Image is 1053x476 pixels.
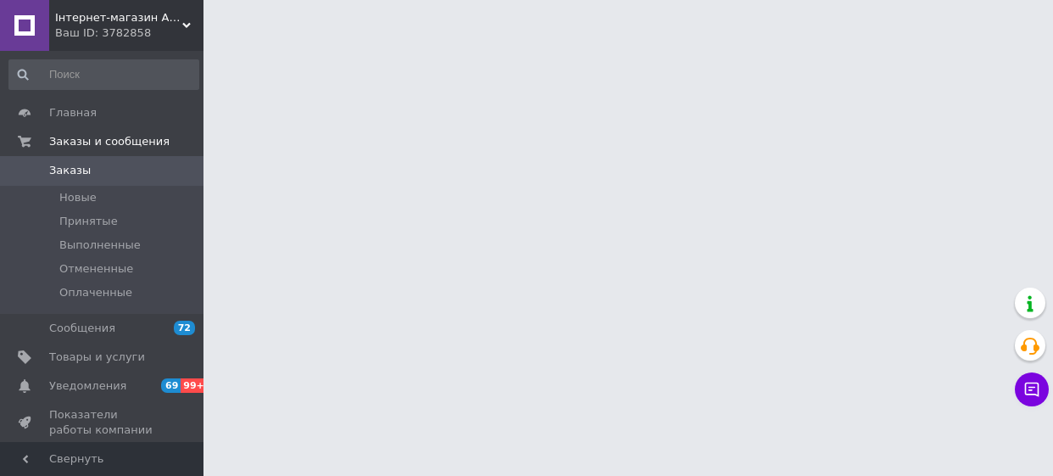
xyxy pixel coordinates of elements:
[55,10,182,25] span: Інтернет-магазин Авеошка
[49,134,170,149] span: Заказы и сообщения
[49,378,126,394] span: Уведомления
[1015,372,1049,406] button: Чат с покупателем
[181,378,209,393] span: 99+
[55,25,203,41] div: Ваш ID: 3782858
[59,214,118,229] span: Принятые
[49,350,145,365] span: Товары и услуги
[59,261,133,277] span: Отмененные
[59,238,141,253] span: Выполненные
[49,407,157,438] span: Показатели работы компании
[174,321,195,335] span: 72
[8,59,199,90] input: Поиск
[161,378,181,393] span: 69
[59,285,132,300] span: Оплаченные
[49,321,115,336] span: Сообщения
[59,190,97,205] span: Новые
[49,105,97,120] span: Главная
[49,163,91,178] span: Заказы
